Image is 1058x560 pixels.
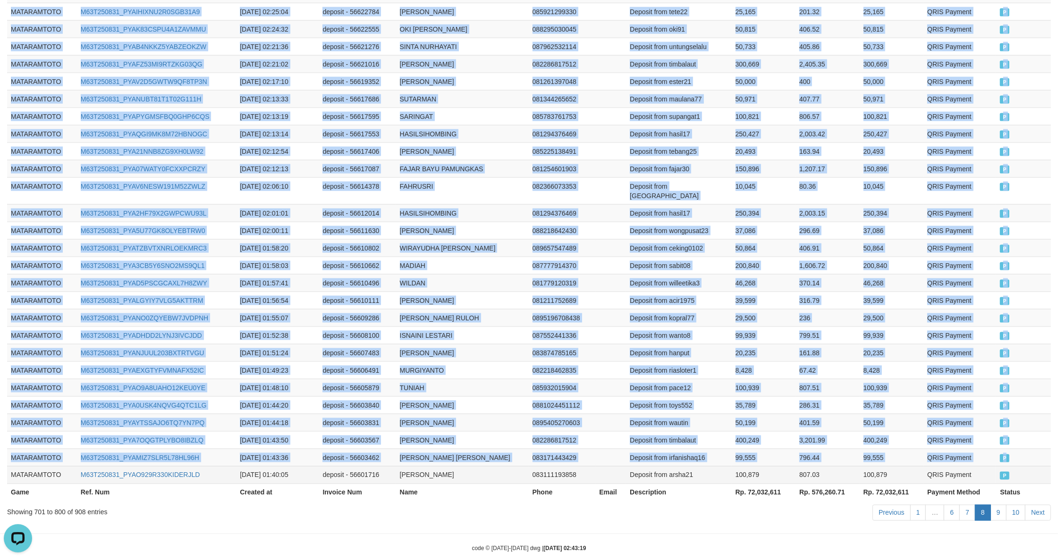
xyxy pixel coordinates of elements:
td: Deposit from toys552 [626,396,731,414]
td: 400 [796,73,860,90]
td: 37,086 [860,222,924,239]
a: M63T250831_PYAO929R330KIDERJLD [81,471,200,479]
td: deposit - 56610802 [319,239,396,257]
a: 7 [959,505,975,521]
td: 35,789 [860,396,924,414]
td: 50,864 [732,239,796,257]
td: QRIS Payment [923,177,996,204]
td: MATARAMTOTO [7,344,77,361]
a: M63T250831_PYA7OQGTPLYBO8IBZLQ [81,436,203,444]
td: 100,821 [732,108,796,125]
td: 2,003.42 [796,125,860,142]
td: QRIS Payment [923,309,996,326]
td: 0895196708438 [529,309,596,326]
td: 39,599 [860,292,924,309]
td: MATARAMTOTO [7,361,77,379]
a: M63T250831_PYA3CB5Y6SNO2MS9QL1 [81,262,205,269]
a: M63T250831_PYA2HF79X2GWPCWU93L [81,209,207,217]
td: 406.52 [796,20,860,38]
a: M63T250831_PYANO0ZQYEBW7JVDPNH [81,314,209,322]
a: M63T250831_PYAK83CSPU4A1ZAVMMU [81,25,206,33]
td: 316.79 [796,292,860,309]
td: MATARAMTOTO [7,326,77,344]
td: MATARAMTOTO [7,222,77,239]
a: M63T250831_PYADHDD2LYNJ3IVCJDD [81,332,202,339]
td: OKI [PERSON_NAME] [396,20,529,38]
td: 085225138491 [529,142,596,160]
td: TUNIAH [396,379,529,396]
span: PAID [1000,280,1009,288]
td: [DATE] 02:13:14 [236,125,319,142]
td: [DATE] 01:52:38 [236,326,319,344]
td: MATARAMTOTO [7,142,77,160]
td: [DATE] 02:24:32 [236,20,319,38]
td: QRIS Payment [923,361,996,379]
td: MATARAMTOTO [7,396,77,414]
td: 405.86 [796,38,860,55]
span: PAID [1000,402,1009,410]
td: 081344265652 [529,90,596,108]
td: 150,896 [732,160,796,177]
td: [PERSON_NAME] [396,396,529,414]
td: 081294376469 [529,204,596,222]
td: deposit - 56617087 [319,160,396,177]
td: deposit - 56610496 [319,274,396,292]
td: MATARAMTOTO [7,20,77,38]
td: QRIS Payment [923,3,996,20]
td: 806.57 [796,108,860,125]
td: 50,815 [732,20,796,38]
span: PAID [1000,113,1009,121]
td: FAJAR BAYU PAMUNGKAS [396,160,529,177]
span: PAID [1000,367,1009,375]
span: PAID [1000,183,1009,191]
td: QRIS Payment [923,160,996,177]
td: 087777914370 [529,257,596,274]
td: 8,428 [732,361,796,379]
td: 50,864 [860,239,924,257]
td: Deposit from timbalaut [626,55,731,73]
td: 799.51 [796,326,860,344]
span: PAID [1000,78,1009,86]
td: deposit - 56622784 [319,3,396,20]
a: M63T250831_PYAPYGMSFBQ0GHP6CQS [81,113,210,120]
button: Open LiveChat chat widget [4,4,32,32]
td: deposit - 56612014 [319,204,396,222]
td: 50,199 [732,414,796,431]
td: WILDAN [396,274,529,292]
td: Deposit from hanput [626,344,731,361]
a: 9 [990,505,1007,521]
td: 29,500 [860,309,924,326]
td: [DATE] 02:12:13 [236,160,319,177]
td: deposit - 56617553 [319,125,396,142]
td: 0881024451112 [529,396,596,414]
td: [DATE] 02:21:36 [236,38,319,55]
a: M63T250831_PYAV6NESW191M52ZWLZ [81,183,205,190]
a: M63T250831_PYANUBT81T1T02G111H [81,95,202,103]
td: QRIS Payment [923,108,996,125]
td: MATARAMTOTO [7,3,77,20]
a: Next [1025,505,1051,521]
td: 20,493 [860,142,924,160]
td: 406.91 [796,239,860,257]
span: PAID [1000,227,1009,235]
td: QRIS Payment [923,222,996,239]
td: MATARAMTOTO [7,108,77,125]
td: 087552441336 [529,326,596,344]
td: 082366073353 [529,177,596,204]
td: 50,199 [860,414,924,431]
span: PAID [1000,8,1009,17]
td: 67.42 [796,361,860,379]
td: 286.31 [796,396,860,414]
td: [DATE] 02:21:02 [236,55,319,73]
td: Deposit from tete22 [626,3,731,20]
td: QRIS Payment [923,379,996,396]
a: M63T250831_PYAD5PSCGCAXL7H8ZWY [81,279,207,287]
a: Previous [872,505,910,521]
td: QRIS Payment [923,414,996,431]
td: QRIS Payment [923,274,996,292]
td: Deposit from hasil17 [626,125,731,142]
td: 50,971 [860,90,924,108]
td: 250,427 [732,125,796,142]
td: deposit - 56619352 [319,73,396,90]
td: deposit - 56603831 [319,414,396,431]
